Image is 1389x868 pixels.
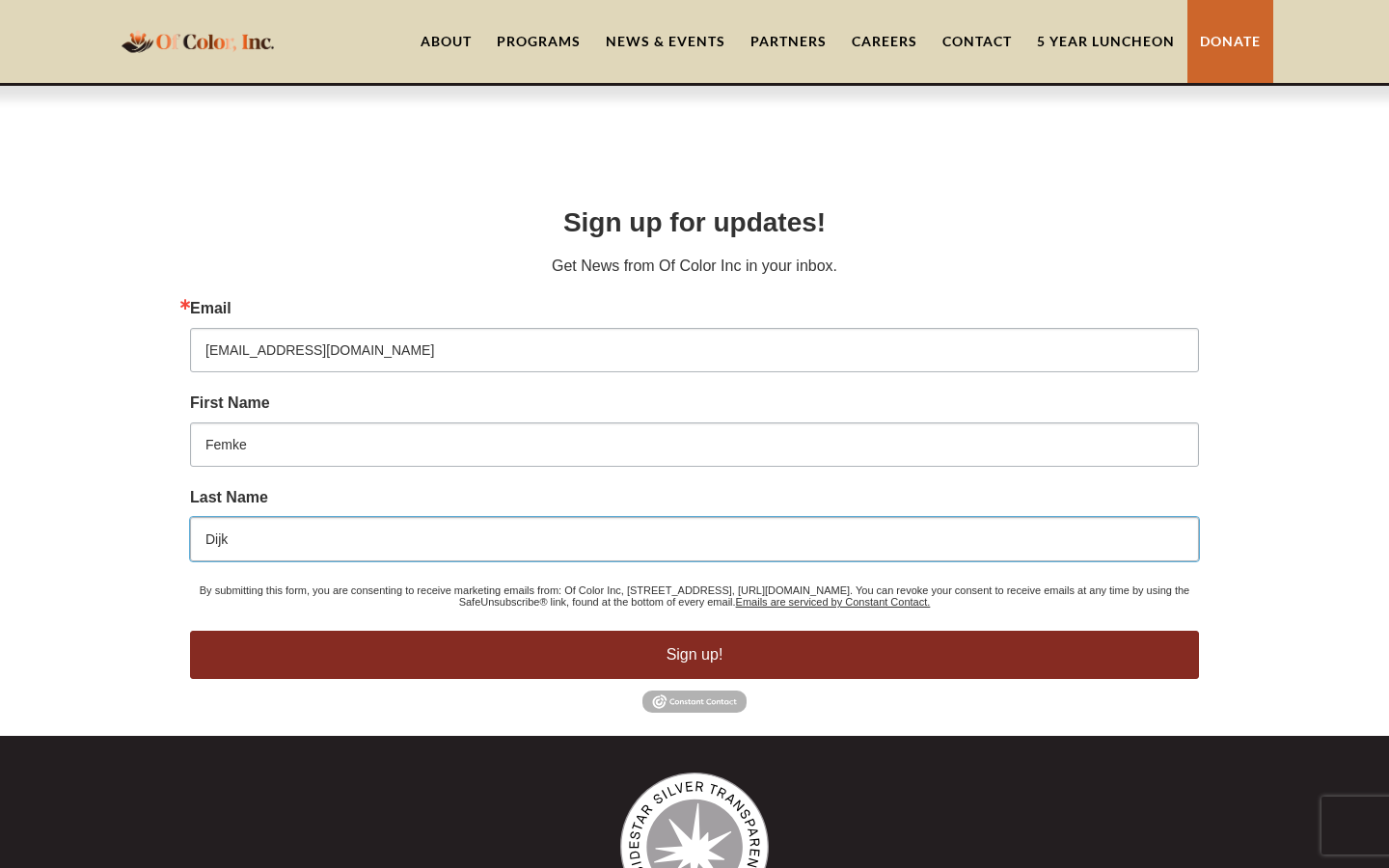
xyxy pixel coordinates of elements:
[190,203,1199,243] h2: Sign up for updates!
[190,631,1199,679] button: Sign up!
[116,18,280,64] a: home
[190,301,1199,316] label: Email
[190,255,1199,278] p: Get News from Of Color Inc in your inbox.
[190,490,1199,505] label: Last Name
[190,584,1199,608] p: By submitting this form, you are consenting to receive marketing emails from: Of Color Inc, [STRE...
[497,32,581,51] div: Programs
[190,395,1199,411] label: First Name
[736,596,931,608] a: Emails are serviced by Constant Contact.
